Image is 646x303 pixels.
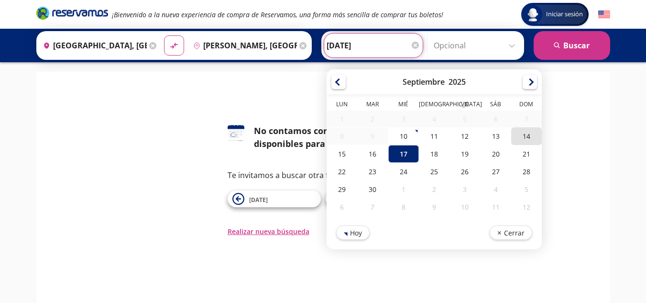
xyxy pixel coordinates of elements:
[418,127,449,145] div: 11-Sep-25
[511,111,541,127] div: 07-Sep-25
[327,145,357,163] div: 15-Sep-25
[418,111,449,127] div: 04-Sep-25
[418,163,449,180] div: 25-Sep-25
[511,127,541,145] div: 14-Sep-25
[480,198,511,216] div: 11-Oct-25
[336,225,370,240] button: Hoy
[357,100,388,111] th: Martes
[434,34,519,57] input: Opcional
[388,127,418,145] div: 10-Sep-25
[357,145,388,163] div: 16-Sep-25
[511,145,541,163] div: 21-Sep-25
[449,111,480,127] div: 05-Sep-25
[598,9,610,21] button: English
[388,145,418,163] div: 17-Sep-25
[511,163,541,180] div: 28-Sep-25
[189,34,297,57] input: Buscar Destino
[449,180,480,198] div: 03-Oct-25
[357,163,388,180] div: 23-Sep-25
[36,6,108,20] i: Brand Logo
[254,124,419,150] div: No contamos con horarios disponibles para esta fecha
[228,169,419,181] p: Te invitamos a buscar otra fecha o ruta
[480,180,511,198] div: 04-Oct-25
[327,163,357,180] div: 22-Sep-25
[542,10,587,19] span: Iniciar sesión
[228,226,309,236] button: Realizar nueva búsqueda
[511,198,541,216] div: 12-Oct-25
[327,198,357,216] div: 06-Oct-25
[39,34,147,57] input: Buscar Origen
[449,100,480,111] th: Viernes
[511,180,541,198] div: 05-Oct-25
[357,128,388,145] div: 09-Sep-25
[388,111,418,127] div: 03-Sep-25
[449,77,466,87] div: 2025
[511,100,541,111] th: Domingo
[357,198,388,216] div: 07-Oct-25
[112,10,443,19] em: ¡Bienvenido a la nueva experiencia de compra de Reservamos, una forma más sencilla de comprar tus...
[388,163,418,180] div: 24-Sep-25
[357,111,388,127] div: 02-Sep-25
[449,163,480,180] div: 26-Sep-25
[327,111,357,127] div: 01-Sep-25
[327,180,357,198] div: 29-Sep-25
[418,198,449,216] div: 09-Oct-25
[327,100,357,111] th: Lunes
[480,100,511,111] th: Sábado
[480,127,511,145] div: 13-Sep-25
[36,6,108,23] a: Brand Logo
[489,225,532,240] button: Cerrar
[418,100,449,111] th: Jueves
[418,145,449,163] div: 18-Sep-25
[534,31,610,60] button: Buscar
[327,128,357,145] div: 08-Sep-25
[480,111,511,127] div: 06-Sep-25
[449,145,480,163] div: 19-Sep-25
[388,180,418,198] div: 01-Oct-25
[449,127,480,145] div: 12-Sep-25
[357,180,388,198] div: 30-Sep-25
[480,163,511,180] div: 27-Sep-25
[480,145,511,163] div: 20-Sep-25
[326,191,419,207] button: [DATE]
[449,198,480,216] div: 10-Oct-25
[388,198,418,216] div: 08-Oct-25
[403,77,445,87] div: Septiembre
[327,34,420,57] input: Elegir Fecha
[228,191,321,207] button: [DATE]
[388,100,418,111] th: Miércoles
[418,180,449,198] div: 02-Oct-25
[249,196,268,204] span: [DATE]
